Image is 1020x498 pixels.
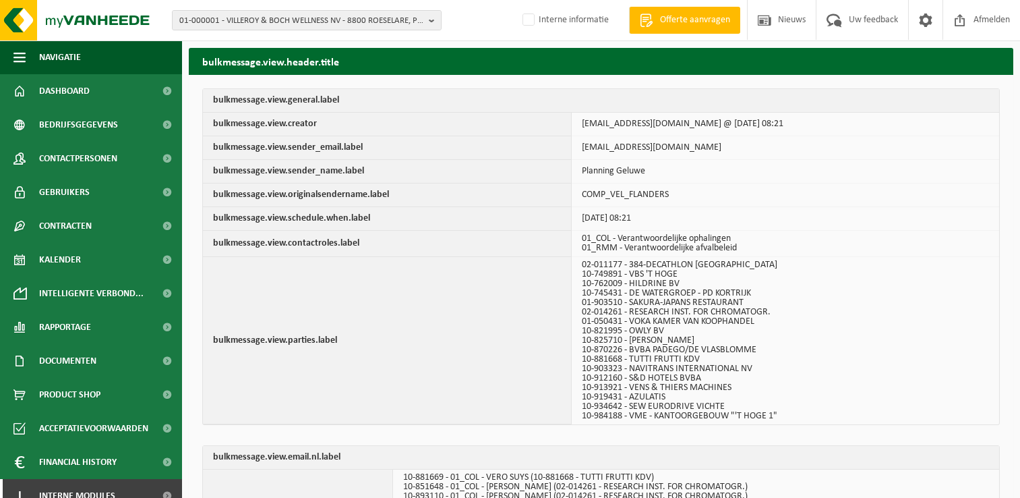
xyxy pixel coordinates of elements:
th: bulkmessage.view.parties.label [203,257,572,424]
li: 01-903510 - SAKURA-JAPANS RESTAURANT [582,298,982,308]
span: Intelligente verbond... [39,277,144,310]
li: 01_COL - Verantwoordelijke ophalingen [582,234,982,244]
td: [EMAIL_ADDRESS][DOMAIN_NAME] [572,136,999,160]
li: 10-984188 - VME - KANTOORGEBOUW "'T HOGE 1" [582,412,982,421]
li: 10-762009 - HILDRINE BV [582,279,982,289]
span: Offerte aanvragen [657,13,733,27]
h2: bulkmessage.view.header.title [189,48,1013,74]
td: Planning Geluwe [572,160,999,184]
li: 10-851648 - 01_COL - [PERSON_NAME] (02-014261 - RESEARCH INST. FOR CHROMATOGR.) [403,482,982,492]
th: bulkmessage.view.general.label [203,89,999,113]
li: 10-745431 - DE WATERGROEP - PD KORTRIJK [582,289,982,298]
span: Kalender [39,243,81,277]
li: 10-913921 - VENS & THIERS MACHINES [582,383,982,393]
span: 01-000001 - VILLEROY & BOCH WELLNESS NV - 8800 ROESELARE, POPULIERSTRAAT 1 [179,11,423,31]
span: Contactpersonen [39,142,117,175]
th: bulkmessage.view.sender_name.label [203,160,572,184]
th: bulkmessage.view.contactroles.label [203,231,572,257]
span: Financial History [39,445,117,479]
li: 10-919431 - AZULATIS [582,393,982,402]
li: 10-821995 - OWLY BV [582,327,982,336]
th: bulkmessage.view.originalsendername.label [203,184,572,207]
td: [EMAIL_ADDRESS][DOMAIN_NAME] @ [DATE] 08:21 [572,113,999,136]
li: 02-014261 - RESEARCH INST. FOR CHROMATOGR. [582,308,982,317]
span: Rapportage [39,310,91,344]
td: COMP_VEL_FLANDERS [572,184,999,207]
li: 10-881669 - 01_COL - VERO SUYS (10-881668 - TUTTI FRUTTI KDV) [403,473,982,482]
li: 10-934642 - SEW EURODRIVE VICHTE [582,402,982,412]
button: 01-000001 - VILLEROY & BOCH WELLNESS NV - 8800 ROESELARE, POPULIERSTRAAT 1 [172,10,442,30]
th: bulkmessage.view.sender_email.label [203,136,572,160]
li: 10-903323 - NAVITRANS INTERNATIONAL NV [582,364,982,374]
span: Documenten [39,344,96,378]
th: bulkmessage.view.creator [203,113,572,136]
span: Product Shop [39,378,100,412]
span: Contracten [39,209,92,243]
span: Acceptatievoorwaarden [39,412,148,445]
label: Interne informatie [520,10,609,30]
span: Bedrijfsgegevens [39,108,118,142]
li: 10-881668 - TUTTI FRUTTI KDV [582,355,982,364]
li: 01_RMM - Verantwoordelijke afvalbeleid [582,244,982,253]
td: [DATE] 08:21 [572,207,999,231]
span: Gebruikers [39,175,90,209]
li: 10-870226 - BVBA PADEGO/DE VLASBLOMME [582,345,982,355]
li: 01-050431 - VOKA KAMER VAN KOOPHANDEL [582,317,982,327]
a: Offerte aanvragen [629,7,740,34]
span: Dashboard [39,74,90,108]
th: bulkmessage.view.email.nl.label [203,446,999,470]
li: 10-749891 - VBS 'T HOGE [582,270,982,279]
li: 10-912160 - S&D HOTELS BVBA [582,374,982,383]
li: 02-011177 - 384-DECATHLON [GEOGRAPHIC_DATA] [582,260,982,270]
span: Navigatie [39,40,81,74]
th: bulkmessage.view.schedule.when.label [203,207,572,231]
li: 10-825710 - [PERSON_NAME] [582,336,982,345]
